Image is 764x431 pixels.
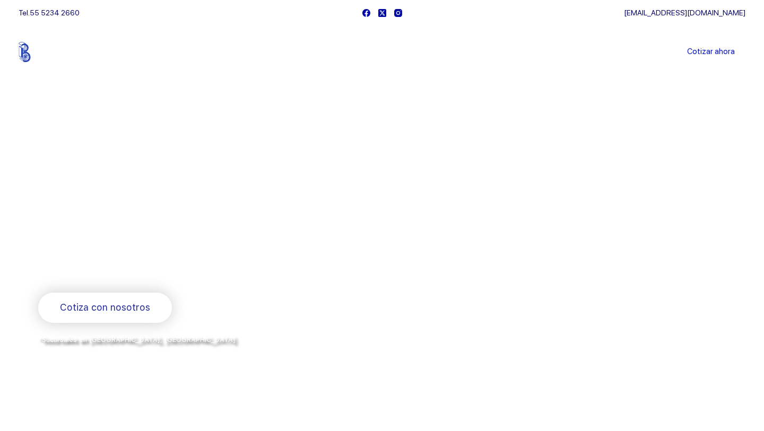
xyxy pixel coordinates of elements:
[38,181,388,254] span: Somos los doctores de la industria
[38,347,295,356] span: y envíos a todo [GEOGRAPHIC_DATA] por la paquetería de su preferencia
[19,8,80,17] span: Tel.
[676,41,745,63] a: Cotizar ahora
[30,8,80,17] a: 55 5234 2660
[60,300,150,315] span: Cotiza con nosotros
[38,293,172,323] a: Cotiza con nosotros
[257,25,507,78] nav: Menu Principal
[19,42,85,62] img: Balerytodo
[624,8,745,17] a: [EMAIL_ADDRESS][DOMAIN_NAME]
[394,9,402,17] a: Instagram
[38,265,248,278] span: Rodamientos y refacciones industriales
[38,336,236,344] span: *Sucursales en [GEOGRAPHIC_DATA], [GEOGRAPHIC_DATA]
[378,9,386,17] a: X (Twitter)
[38,158,174,171] span: Bienvenido a Balerytodo®
[362,9,370,17] a: Facebook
